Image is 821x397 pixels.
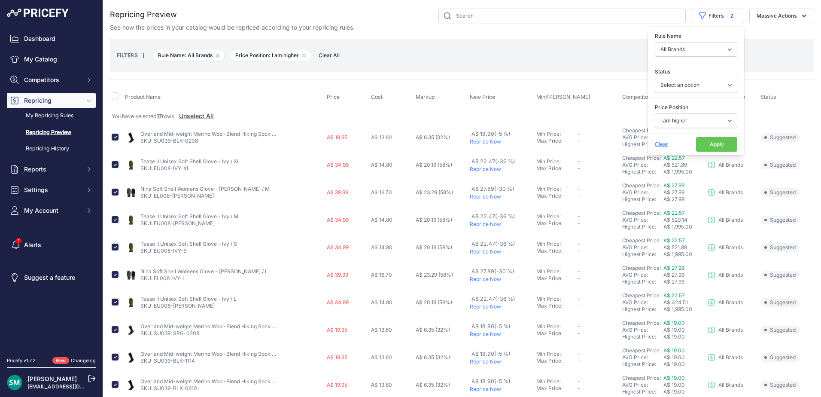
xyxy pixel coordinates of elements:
[536,385,578,392] div: Max Price:
[663,320,685,326] a: A$ 19.00
[696,137,737,152] button: Apply
[494,323,511,330] span: (-5 %)
[7,270,96,285] a: Suggest a feature
[708,272,743,278] a: All Brands
[622,251,656,257] a: Highest Price:
[110,23,355,32] p: See how the prices in your catalog would be repriced according to your repricing rules.
[663,382,705,388] div: A$ 19.00
[327,382,347,388] span: A$ 19.95
[663,272,705,278] div: A$ 27.99
[578,323,580,330] span: -
[663,168,692,175] span: A$ 1,995.00
[622,168,656,175] a: Highest Price:
[622,210,661,216] a: Cheapest Price:
[327,134,347,140] span: A$ 19.95
[536,357,578,364] div: Max Price:
[622,141,656,147] a: Highest Price:
[24,206,80,215] span: My Account
[140,330,199,336] a: SKU: SU039-SPG-0208
[140,213,238,220] a: Tease II Unisex Soft Shell Glove - Ivy / M
[24,76,80,84] span: Competitors
[718,272,743,278] p: All Brands
[495,296,515,302] span: (-36 %)
[470,276,533,283] p: Reprice Now
[470,331,533,338] p: Reprice Now
[663,237,685,244] a: A$ 22.57
[622,333,656,340] a: Highest Price:
[578,268,580,275] span: -
[140,192,214,199] a: SKU: EL008-[PERSON_NAME]
[622,272,663,278] div: AVG Price:
[622,278,656,285] a: Highest Price:
[470,386,533,393] p: Reprice Now
[471,323,511,330] span: A$ 18.90
[140,131,324,137] a: Overland Mid-weight Merino Wool-Blend Hiking Sock - Covert Black / A2-8
[117,52,138,58] small: FILTERS
[7,203,96,218] button: My Account
[140,247,187,254] a: SKU: EU008-IVY-S
[536,165,578,172] div: Max Price:
[578,378,580,385] span: -
[494,268,514,275] span: (-30 %)
[24,186,80,194] span: Settings
[536,137,578,144] div: Max Price:
[663,347,685,354] span: A$ 19.00
[708,354,743,361] a: All Brands
[622,237,661,244] a: Cheapest Price:
[494,186,514,192] span: (-30 %)
[663,299,705,306] div: A$ 424.51
[663,292,685,299] a: A$ 22.57
[663,155,685,161] span: A$ 22.57
[494,351,511,357] span: (-5 %)
[52,357,69,364] span: New
[470,248,533,255] p: Reprice Now
[371,244,392,250] span: A$ 14.80
[494,131,511,137] span: (-5 %)
[536,131,578,137] div: Min Price:
[416,327,450,333] span: A$ 6.35 (32%)
[327,299,349,305] span: A$ 34.99
[663,162,705,168] div: A$ 521.89
[622,388,656,395] a: Highest Price:
[663,217,705,223] div: A$ 520.14
[663,354,705,361] div: A$ 19.00
[371,272,392,278] span: A$ 16.70
[622,162,663,168] div: AVG Price:
[578,296,580,302] span: -
[655,32,737,40] label: Rule Name
[7,357,36,364] div: Pricefy v1.7.2
[371,94,383,100] span: Cost
[536,323,578,330] div: Min Price:
[622,94,667,100] span: Competitor Prices
[663,333,685,340] span: A$ 19.00
[622,375,661,381] a: Cheapest Price:
[622,244,663,251] div: AVG Price:
[760,271,800,279] span: Suggested
[578,220,580,226] span: -
[470,303,533,310] p: Reprice Now
[536,213,578,220] div: Min Price:
[24,96,80,105] span: Repricing
[718,244,743,251] p: All Brands
[578,158,580,165] span: -
[7,162,96,177] button: Reports
[416,299,452,305] span: A$ 20.19 (58%)
[7,108,96,123] a: My Repricing Rules
[536,220,578,227] div: Max Price:
[140,137,198,144] a: SKU: SU039-BLK-0208
[7,93,96,108] button: Repricing
[536,330,578,337] div: Max Price:
[718,217,743,223] p: All Brands
[655,103,737,112] label: Price Position
[140,296,237,302] a: Tease II Unisex Soft Shell Glove - Ivy / L
[112,113,176,119] span: You have selected rows.
[578,192,580,199] span: -
[536,158,578,165] div: Min Price:
[655,141,668,147] span: Clear
[371,134,392,140] span: A$ 13.60
[718,299,743,306] p: All Brands
[7,72,96,88] button: Competitors
[536,192,578,199] div: Max Price:
[760,161,800,169] span: Suggested
[663,244,705,251] div: A$ 521.89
